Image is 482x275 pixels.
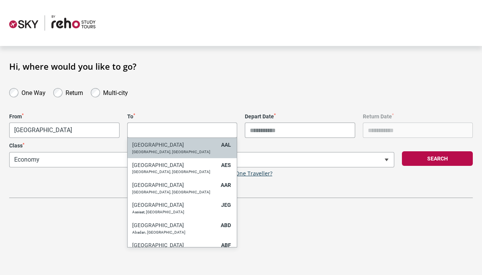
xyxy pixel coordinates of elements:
p: [GEOGRAPHIC_DATA], [GEOGRAPHIC_DATA] [132,150,218,154]
span: AAR [221,182,231,188]
button: Search [402,151,473,166]
input: Search [128,123,237,138]
h6: [GEOGRAPHIC_DATA] [132,202,218,208]
p: Abadan, [GEOGRAPHIC_DATA] [132,230,217,235]
span: AES [221,162,231,168]
p: Aasiaat, [GEOGRAPHIC_DATA] [132,210,218,214]
label: Class [9,142,198,149]
span: City or Airport [127,123,238,138]
label: To [127,113,238,120]
h6: [GEOGRAPHIC_DATA] [132,222,217,229]
span: 1 Adult [206,152,395,167]
label: Travellers [206,142,395,149]
span: Ho Chi Minh City, Vietnam [10,123,119,137]
span: Economy [9,152,198,167]
label: One Way [21,87,46,97]
span: Ho Chi Minh City, Vietnam [9,123,120,138]
label: From [9,113,120,120]
h1: Hi, where would you like to go? [9,61,473,71]
p: [GEOGRAPHIC_DATA], [GEOGRAPHIC_DATA] [132,190,217,195]
span: JEG [221,202,231,208]
h6: [GEOGRAPHIC_DATA] [132,142,218,148]
span: ABD [221,222,231,228]
span: ABF [221,242,231,248]
label: Multi-city [103,87,128,97]
label: Depart Date [245,113,355,120]
span: Economy [10,152,198,167]
h6: [GEOGRAPHIC_DATA] [132,242,218,249]
h6: [GEOGRAPHIC_DATA] [132,182,217,188]
p: [GEOGRAPHIC_DATA], [GEOGRAPHIC_DATA] [132,170,218,174]
span: 1 Adult [206,152,394,167]
label: Return [66,87,83,97]
span: AAL [221,142,231,148]
h6: [GEOGRAPHIC_DATA] [132,162,218,169]
a: More Than One Traveller? [206,170,272,177]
